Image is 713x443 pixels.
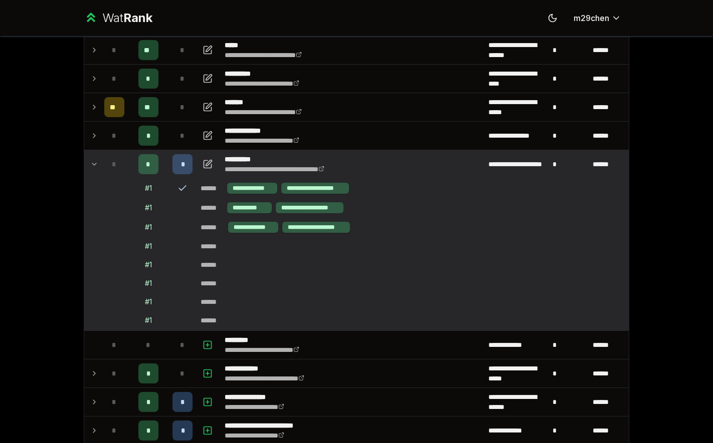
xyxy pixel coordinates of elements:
[145,297,152,307] div: # 1
[145,278,152,288] div: # 1
[123,11,152,25] span: Rank
[145,183,152,193] div: # 1
[566,9,629,27] button: m29chen
[145,241,152,251] div: # 1
[145,203,152,213] div: # 1
[102,10,152,26] div: Wat
[84,10,152,26] a: WatRank
[145,315,152,325] div: # 1
[145,260,152,270] div: # 1
[145,222,152,232] div: # 1
[574,12,609,24] span: m29chen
